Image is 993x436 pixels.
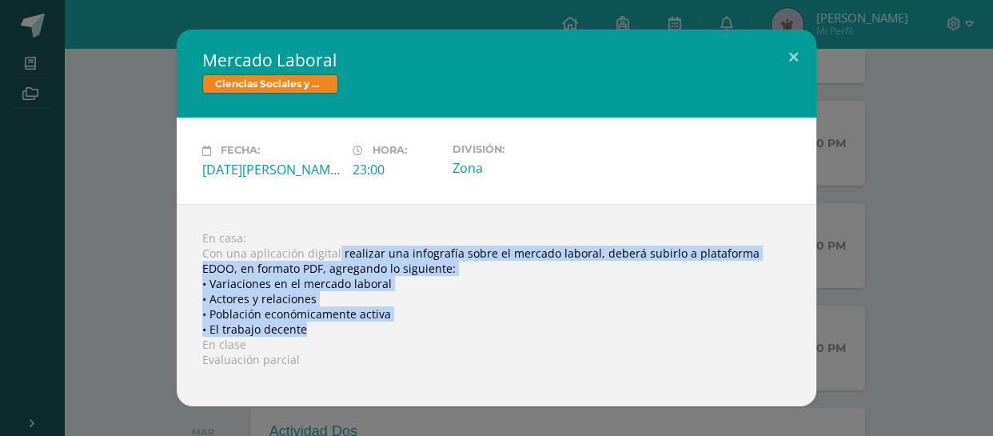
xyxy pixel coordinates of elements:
h2: Mercado Laboral [202,49,791,71]
div: En casa: Con una aplicación digital realizar una infografía sobre el mercado laboral, deberá subi... [177,204,816,406]
div: [DATE][PERSON_NAME] [202,161,340,178]
span: Ciencias Sociales y Formación Ciudadana [202,74,338,94]
label: División: [453,143,590,155]
span: Hora: [373,145,407,157]
div: Zona [453,159,590,177]
span: Fecha: [221,145,260,157]
button: Close (Esc) [771,30,816,84]
div: 23:00 [353,161,440,178]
